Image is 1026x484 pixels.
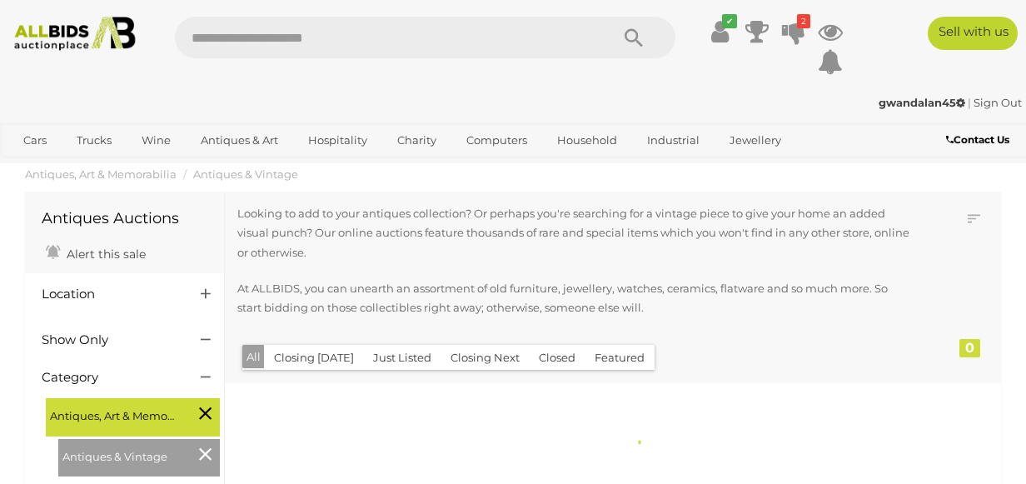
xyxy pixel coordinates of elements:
a: Cars [12,127,57,154]
a: Hospitality [297,127,378,154]
a: Sign Out [974,96,1022,109]
a: Antiques & Vintage [193,167,298,181]
a: Office [12,154,66,182]
a: Computers [456,127,538,154]
button: Closing [DATE] [264,345,364,371]
b: Contact Us [946,133,1009,146]
a: ✔ [708,17,733,47]
button: Closed [529,345,585,371]
span: Antiques, Art & Memorabilia [50,402,175,426]
div: 0 [959,339,980,357]
p: At ALLBIDS, you can unearth an assortment of old furniture, jewellery, watches, ceramics, flatwar... [237,279,914,318]
a: 2 [781,17,806,47]
a: Antiques, Art & Memorabilia [25,167,177,181]
button: Featured [585,345,655,371]
h4: Category [42,371,176,385]
p: Looking to add to your antiques collection? Or perhaps you're searching for a vintage piece to gi... [237,204,914,262]
a: Industrial [636,127,710,154]
a: Wine [131,127,182,154]
h4: Show Only [42,333,176,347]
a: gwandalan45 [879,96,968,109]
button: Just Listed [363,345,441,371]
button: Closing Next [441,345,530,371]
span: Alert this sale [62,247,146,262]
button: Search [592,17,675,58]
h1: Antiques Auctions [42,211,207,227]
i: ✔ [722,14,737,28]
a: Contact Us [946,131,1014,149]
a: Alert this sale [42,240,150,265]
a: Antiques & Art [190,127,289,154]
a: Sports [74,154,130,182]
img: Allbids.com.au [7,17,142,51]
span: Antiques & Vintage [62,443,187,467]
strong: gwandalan45 [879,96,965,109]
span: | [968,96,971,109]
button: All [242,345,265,369]
i: 2 [797,14,810,28]
a: Charity [386,127,447,154]
a: Trucks [66,127,122,154]
h4: Location [42,287,176,302]
a: [GEOGRAPHIC_DATA] [138,154,278,182]
a: Sell with us [928,17,1018,50]
a: Jewellery [719,127,792,154]
a: Household [546,127,628,154]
